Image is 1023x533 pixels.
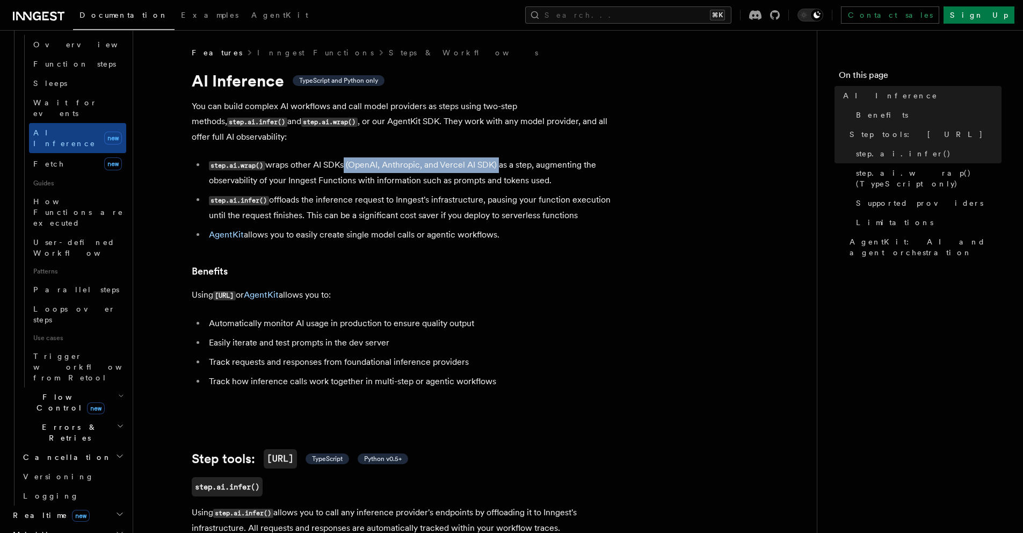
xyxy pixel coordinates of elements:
a: Loops over steps [29,299,126,329]
span: Overview [33,40,144,49]
li: offloads the inference request to Inngest's infrastructure, pausing your function execution until... [206,192,621,223]
a: Documentation [73,3,175,30]
span: Flow Control [19,392,118,413]
a: How Functions are executed [29,192,126,233]
a: AgentKit [209,229,244,240]
span: Step tools: [URL] [850,129,983,140]
a: AgentKit [245,3,315,29]
li: Automatically monitor AI usage in production to ensure quality output [206,316,621,331]
h1: AI Inference [192,71,621,90]
a: Supported providers [852,193,1002,213]
span: AI Inference [33,128,96,148]
code: step.ai.wrap() [301,118,358,127]
a: AI Inferencenew [29,123,126,153]
li: wraps other AI SDKs (OpenAI, Anthropic, and Vercel AI SDK) as a step, augmenting the observabilit... [206,157,621,188]
a: AgentKit: AI and agent orchestration [845,232,1002,262]
span: Logging [23,492,79,500]
a: Fetchnew [29,153,126,175]
span: new [104,157,122,170]
span: new [87,402,105,414]
a: step.ai.infer() [192,477,263,496]
a: Limitations [852,213,1002,232]
a: Step tools:[URL] TypeScript Python v0.5+ [192,449,408,469]
button: Realtimenew [9,506,126,525]
a: Overview [29,35,126,54]
span: Versioning [23,472,94,481]
code: [URL] [213,291,236,300]
a: Benefits [192,264,228,279]
a: Step tools: [URL] [845,125,1002,144]
a: Contact sales [841,6,939,24]
li: Track how inference calls work together in multi-step or agentic workflows [206,374,621,389]
a: User-defined Workflows [29,233,126,263]
kbd: ⌘K [710,10,725,20]
button: Flow Controlnew [19,387,126,417]
a: Versioning [19,467,126,486]
span: Trigger workflows from Retool [33,352,151,382]
button: Toggle dark mode [797,9,823,21]
a: step.ai.infer() [852,144,1002,163]
p: You can build complex AI workflows and call model providers as steps using two-step methods, and ... [192,99,621,145]
span: Benefits [856,110,908,120]
span: Loops over steps [33,305,115,324]
h4: On this page [839,69,1002,86]
span: How Functions are executed [33,197,124,227]
span: TypeScript and Python only [299,76,378,85]
span: TypeScript [312,455,343,463]
span: Documentation [79,11,168,19]
span: AgentKit: AI and agent orchestration [850,236,1002,258]
button: Errors & Retries [19,417,126,448]
p: Using or allows you to: [192,287,621,303]
code: step.ai.wrap() [209,161,265,170]
a: Sign Up [944,6,1014,24]
code: step.ai.infer() [213,509,273,518]
span: Fetch [33,160,64,168]
a: Trigger workflows from Retool [29,347,126,387]
a: Examples [175,3,245,29]
code: step.ai.infer() [227,118,287,127]
a: AgentKit [244,290,279,300]
span: Features [192,47,242,58]
button: Cancellation [19,448,126,467]
span: step.ai.infer() [856,148,951,159]
span: Limitations [856,217,933,228]
a: Parallel steps [29,280,126,299]
li: allows you to easily create single model calls or agentic workflows. [206,227,621,242]
a: Sleeps [29,74,126,93]
a: Function steps [29,54,126,74]
span: Cancellation [19,452,112,463]
a: Wait for events [29,93,126,123]
span: User-defined Workflows [33,238,130,257]
span: Sleeps [33,79,67,88]
a: Steps & Workflows [389,47,538,58]
a: step.ai.wrap() (TypeScript only) [852,163,1002,193]
button: Search...⌘K [525,6,731,24]
span: Parallel steps [33,285,119,294]
span: Supported providers [856,198,983,208]
span: AI Inference [843,90,938,101]
span: Function steps [33,60,116,68]
li: Track requests and responses from foundational inference providers [206,355,621,370]
code: step.ai.infer() [209,196,269,205]
a: AI Inference [839,86,1002,105]
span: Wait for events [33,98,97,118]
span: Patterns [29,263,126,280]
code: [URL] [264,449,297,469]
span: Use cases [29,329,126,347]
span: new [72,510,90,522]
span: Guides [29,175,126,192]
span: Python v0.5+ [364,455,402,463]
span: new [104,132,122,145]
span: Examples [181,11,238,19]
li: Easily iterate and test prompts in the dev server [206,335,621,350]
span: Errors & Retries [19,422,117,443]
span: step.ai.wrap() (TypeScript only) [856,168,1002,189]
a: Benefits [852,105,1002,125]
div: Steps & Workflows [19,35,126,387]
span: Realtime [9,510,90,521]
span: AgentKit [251,11,308,19]
a: Inngest Functions [257,47,374,58]
a: Logging [19,486,126,506]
